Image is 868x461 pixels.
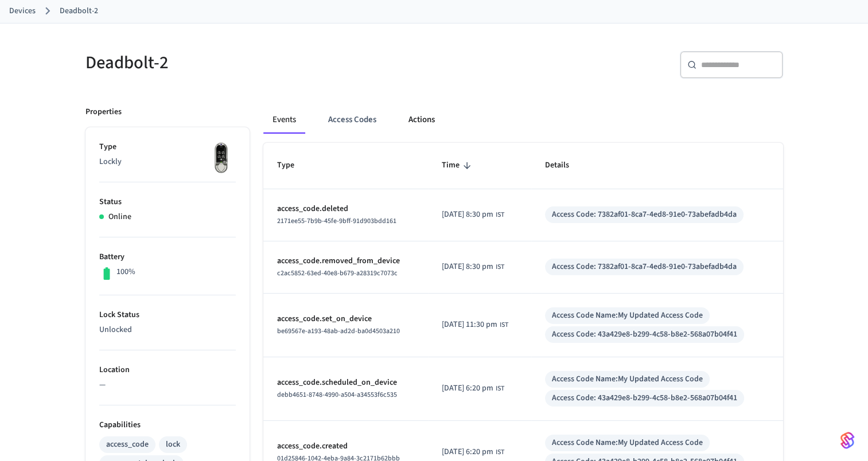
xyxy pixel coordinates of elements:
div: Access Code: 7382af01-8ca7-4ed8-91e0-73abefadb4da [552,261,737,273]
div: Asia/Calcutta [442,261,504,273]
div: access_code [106,439,149,451]
span: [DATE] 6:20 pm [442,382,493,394]
p: Type [99,141,236,153]
div: Access Code Name: My Updated Access Code [552,310,703,322]
p: Online [108,211,131,223]
h5: Deadbolt-2 [85,51,427,75]
p: access_code.set_on_device [277,313,415,325]
a: Deadbolt-2 [60,5,98,17]
button: Actions [399,106,444,134]
p: Location [99,364,236,376]
img: Lockly Vision Lock, Front [207,141,236,175]
button: Access Codes [319,106,386,134]
div: Asia/Calcutta [442,319,508,331]
p: access_code.created [277,440,415,452]
span: be69567e-a193-48ab-ad2d-ba0d4503a210 [277,326,400,336]
span: [DATE] 6:20 pm [442,446,493,458]
div: Access Code: 43a429e8-b299-4c58-b8e2-568a07b04f41 [552,329,737,341]
span: IST [496,262,504,272]
span: IST [500,320,508,330]
span: debb4651-8748-4990-a504-a34553f6c535 [277,390,397,400]
span: Details [545,157,584,174]
p: Lockly [99,156,236,168]
p: — [99,379,236,391]
p: access_code.deleted [277,203,415,215]
span: Type [277,157,309,174]
span: [DATE] 8:30 pm [442,209,493,221]
div: Asia/Calcutta [442,382,504,394]
p: Lock Status [99,309,236,321]
p: Battery [99,251,236,263]
span: [DATE] 8:30 pm [442,261,493,273]
button: Events [263,106,305,134]
div: Access Code Name: My Updated Access Code [552,373,703,385]
div: ant example [263,106,783,134]
span: 2171ee55-7b9b-45fe-9bff-91d903bdd161 [277,216,396,226]
p: access_code.scheduled_on_device [277,377,415,389]
p: access_code.removed_from_device [277,255,415,267]
a: Devices [9,5,36,17]
div: lock [166,439,180,451]
p: 100% [116,266,135,278]
div: Access Code Name: My Updated Access Code [552,437,703,449]
div: Asia/Calcutta [442,446,504,458]
p: Status [99,196,236,208]
span: IST [496,384,504,394]
span: c2ac5852-63ed-40e8-b679-a28319c7073c [277,268,398,278]
p: Unlocked [99,324,236,336]
p: Capabilities [99,419,236,431]
span: [DATE] 11:30 pm [442,319,497,331]
img: SeamLogoGradient.69752ec5.svg [840,431,854,450]
p: Properties [85,106,122,118]
span: IST [496,447,504,458]
span: IST [496,210,504,220]
div: Access Code: 43a429e8-b299-4c58-b8e2-568a07b04f41 [552,392,737,404]
div: Asia/Calcutta [442,209,504,221]
span: Time [442,157,474,174]
div: Access Code: 7382af01-8ca7-4ed8-91e0-73abefadb4da [552,209,737,221]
